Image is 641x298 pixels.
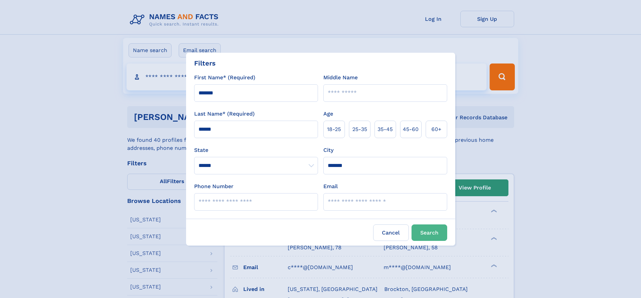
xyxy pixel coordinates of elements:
div: Filters [194,58,216,68]
label: State [194,146,318,154]
span: 60+ [431,125,441,133]
button: Search [412,224,447,241]
label: First Name* (Required) [194,74,255,82]
label: Age [323,110,333,118]
label: Phone Number [194,182,234,190]
label: Last Name* (Required) [194,110,255,118]
span: 45‑60 [403,125,419,133]
span: 25‑35 [352,125,367,133]
span: 35‑45 [378,125,393,133]
span: 18‑25 [327,125,341,133]
label: Email [323,182,338,190]
label: Middle Name [323,74,358,82]
label: City [323,146,333,154]
label: Cancel [373,224,409,241]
